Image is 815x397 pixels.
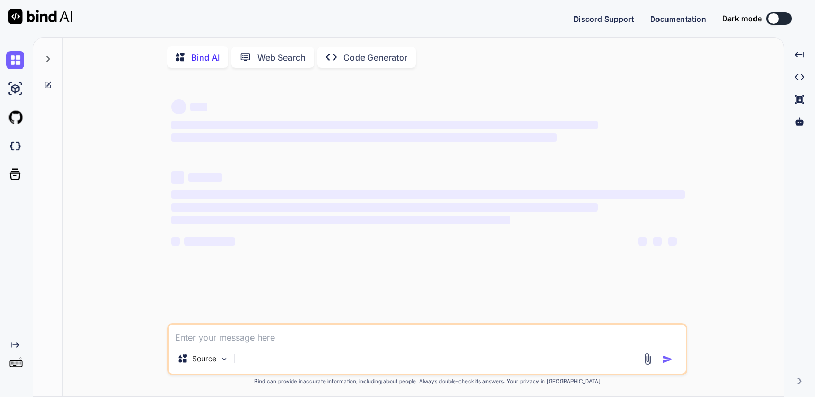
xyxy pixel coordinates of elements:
[650,14,706,23] span: Documentation
[668,237,677,246] span: ‌
[650,13,706,24] button: Documentation
[171,121,597,129] span: ‌
[653,237,662,246] span: ‌
[8,9,72,24] img: Bind AI
[6,51,24,69] img: chat
[190,103,207,111] span: ‌
[220,354,229,364] img: Pick Models
[171,190,685,199] span: ‌
[184,237,235,246] span: ‌
[722,13,762,24] span: Dark mode
[171,203,597,212] span: ‌
[6,80,24,98] img: ai-studio
[171,133,557,142] span: ‌
[171,99,186,114] span: ‌
[6,108,24,126] img: githubLight
[191,51,220,64] p: Bind AI
[188,173,222,182] span: ‌
[257,51,306,64] p: Web Search
[192,353,216,364] p: Source
[6,137,24,155] img: darkCloudIdeIcon
[167,377,687,385] p: Bind can provide inaccurate information, including about people. Always double-check its answers....
[638,237,647,246] span: ‌
[641,353,654,365] img: attachment
[574,13,634,24] button: Discord Support
[171,216,510,224] span: ‌
[574,14,634,23] span: Discord Support
[171,171,184,184] span: ‌
[171,237,180,246] span: ‌
[662,354,673,365] img: icon
[343,51,407,64] p: Code Generator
